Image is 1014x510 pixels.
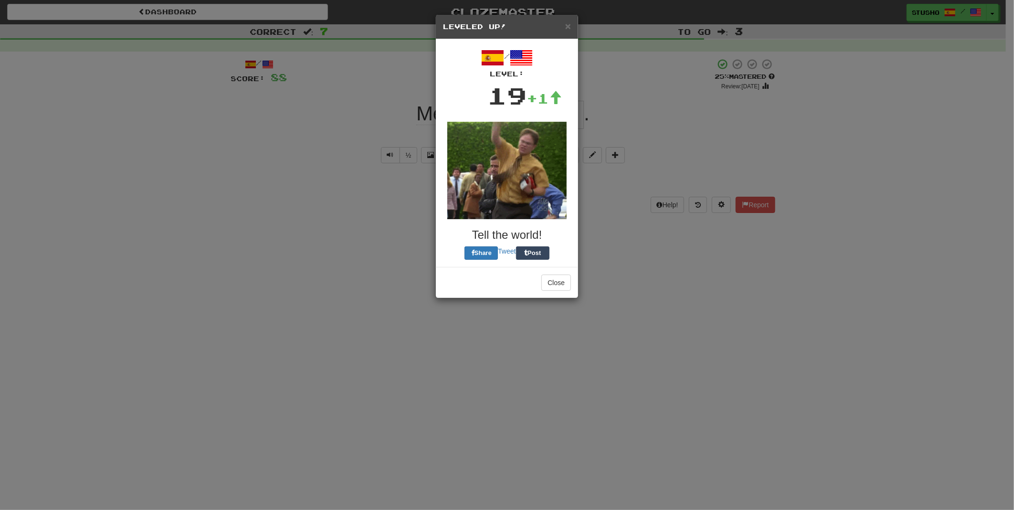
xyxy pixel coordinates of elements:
[516,246,549,260] button: Post
[527,89,562,108] div: +1
[443,69,571,79] div: Level:
[565,21,571,32] span: ×
[487,79,527,112] div: 19
[443,46,571,79] div: /
[465,246,498,260] button: Share
[447,122,567,219] img: dwight-38fd9167b88c7212ef5e57fe3c23d517be8a6295dbcd4b80f87bd2b6bd7e5025.gif
[565,21,571,31] button: Close
[443,22,571,32] h5: Leveled Up!
[443,229,571,241] h3: Tell the world!
[498,247,516,255] a: Tweet
[541,275,571,291] button: Close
